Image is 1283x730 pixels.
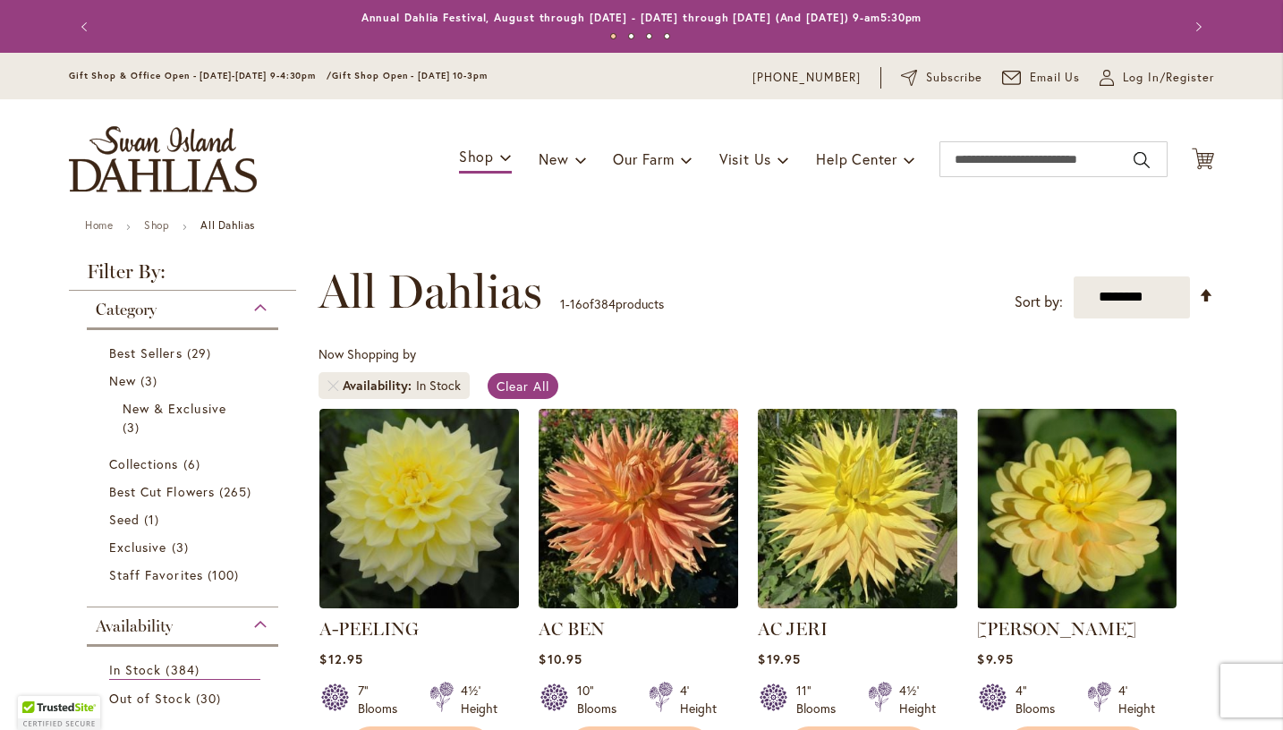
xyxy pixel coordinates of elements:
a: Out of Stock 30 [109,689,260,708]
span: Availability [96,616,173,636]
a: Log In/Register [1100,69,1214,87]
div: 4' Height [680,682,717,717]
span: 100 [208,565,243,584]
a: Clear All [488,373,558,399]
button: 3 of 4 [646,33,652,39]
span: Collections [109,455,179,472]
img: AC BEN [539,409,738,608]
a: Home [85,218,113,232]
a: Best Cut Flowers [109,482,260,501]
span: Visit Us [719,149,771,168]
button: 4 of 4 [664,33,670,39]
span: 384 [594,295,616,312]
span: Best Cut Flowers [109,483,215,500]
a: Annual Dahlia Festival, August through [DATE] - [DATE] through [DATE] (And [DATE]) 9-am5:30pm [361,11,922,24]
span: 6 [183,454,205,473]
span: Now Shopping by [319,345,416,362]
span: All Dahlias [319,265,542,318]
span: Gift Shop & Office Open - [DATE]-[DATE] 9-4:30pm / [69,70,332,81]
span: Staff Favorites [109,566,203,583]
span: $12.95 [319,650,362,667]
button: Previous [69,9,105,45]
span: Subscribe [926,69,982,87]
span: New [109,372,136,389]
a: A-Peeling [319,595,519,612]
a: AC JERI [758,618,828,640]
strong: All Dahlias [200,218,255,232]
a: In Stock 384 [109,660,260,680]
label: Sort by: [1015,285,1063,318]
iframe: Launch Accessibility Center [13,666,64,717]
a: Seed [109,510,260,529]
p: - of products [560,290,664,318]
div: 4½' Height [461,682,497,717]
a: Subscribe [901,69,982,87]
a: AC Jeri [758,595,957,612]
span: 3 [172,538,193,556]
span: 16 [570,295,582,312]
img: A-Peeling [319,409,519,608]
img: AHOY MATEY [977,409,1177,608]
span: Gift Shop Open - [DATE] 10-3pm [332,70,488,81]
span: Log In/Register [1123,69,1214,87]
img: AC Jeri [758,409,957,608]
div: 4" Blooms [1015,682,1066,717]
span: Best Sellers [109,344,183,361]
span: New & Exclusive [123,400,226,417]
span: 3 [140,371,162,390]
a: A-PEELING [319,618,419,640]
span: Category [96,300,157,319]
strong: Filter By: [69,262,296,291]
a: [PHONE_NUMBER] [752,69,861,87]
a: AHOY MATEY [977,595,1177,612]
span: $19.95 [758,650,800,667]
div: 7" Blooms [358,682,408,717]
a: Exclusive [109,538,260,556]
span: 265 [219,482,256,501]
a: AC BEN [539,618,605,640]
span: Clear All [497,378,549,395]
span: Help Center [816,149,897,168]
a: Collections [109,454,260,473]
span: Out of Stock [109,690,191,707]
a: Email Us [1002,69,1081,87]
span: Exclusive [109,539,166,556]
span: Email Us [1030,69,1081,87]
div: In Stock [416,377,461,395]
span: 1 [144,510,164,529]
span: 30 [196,689,225,708]
a: [PERSON_NAME] [977,618,1136,640]
a: Staff Favorites [109,565,260,584]
span: Availability [343,377,416,395]
span: In Stock [109,661,161,678]
a: Shop [144,218,169,232]
a: AC BEN [539,595,738,612]
button: 1 of 4 [610,33,616,39]
span: 29 [187,344,216,362]
button: 2 of 4 [628,33,634,39]
a: Best Sellers [109,344,260,362]
span: New [539,149,568,168]
button: Next [1178,9,1214,45]
div: 11" Blooms [796,682,846,717]
span: 384 [166,660,203,679]
span: Shop [459,147,494,166]
span: $10.95 [539,650,582,667]
a: New [109,371,260,390]
a: New &amp; Exclusive [123,399,247,437]
div: 4½' Height [899,682,936,717]
div: 10" Blooms [577,682,627,717]
a: Remove Availability In Stock [327,380,338,391]
a: store logo [69,126,257,192]
div: 4' Height [1118,682,1155,717]
span: $9.95 [977,650,1013,667]
span: Seed [109,511,140,528]
span: 3 [123,418,144,437]
span: 1 [560,295,565,312]
span: Our Farm [613,149,674,168]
